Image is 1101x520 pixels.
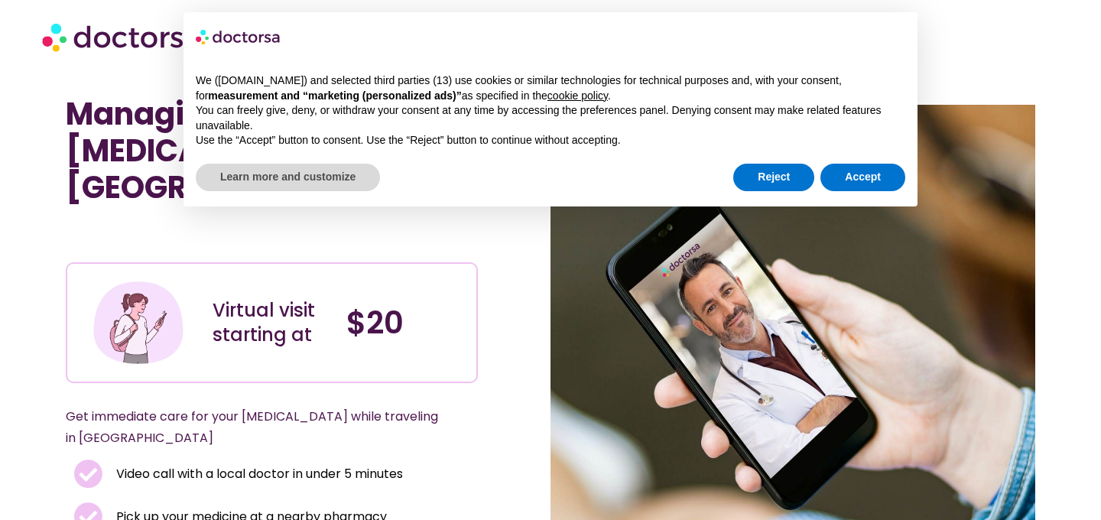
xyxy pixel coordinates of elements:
[733,164,814,191] button: Reject
[73,229,303,247] iframe: Customer reviews powered by Trustpilot
[196,103,905,133] p: You can freely give, deny, or withdraw your consent at any time by accessing the preferences pane...
[66,96,478,206] h1: Managing a [MEDICAL_DATA] in [GEOGRAPHIC_DATA]
[196,73,905,103] p: We ([DOMAIN_NAME]) and selected third parties (13) use cookies or similar technologies for techni...
[196,133,905,148] p: Use the “Accept” button to consent. Use the “Reject” button to continue without accepting.
[196,164,380,191] button: Learn more and customize
[213,298,331,347] div: Virtual visit starting at
[547,89,608,102] a: cookie policy
[91,275,186,370] img: Illustration depicting a young woman in a casual outfit, engaged with her smartphone. She has a p...
[196,24,281,49] img: logo
[346,304,465,341] h4: $20
[112,463,403,485] span: Video call with a local doctor in under 5 minutes
[66,406,441,449] p: Get immediate care for your [MEDICAL_DATA] while traveling in [GEOGRAPHIC_DATA]
[820,164,905,191] button: Accept
[208,89,461,102] strong: measurement and “marketing (personalized ads)”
